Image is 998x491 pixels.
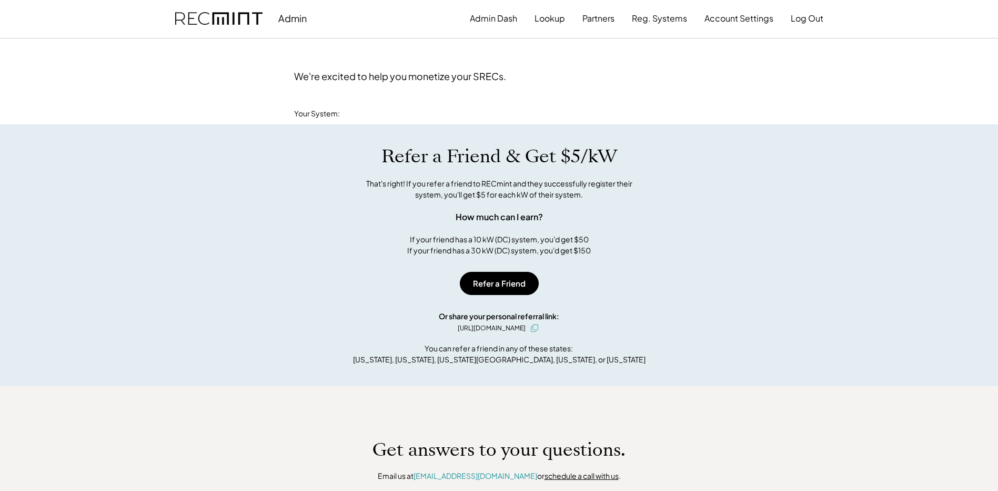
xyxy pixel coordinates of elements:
[458,323,526,333] div: [URL][DOMAIN_NAME]
[378,471,621,482] div: Email us at or .
[535,8,565,29] button: Lookup
[175,12,263,25] img: recmint-logotype%403x.png
[439,311,559,322] div: Or share your personal referral link:
[545,471,619,480] a: schedule a call with us
[528,322,541,335] button: click to copy
[353,343,646,365] div: You can refer a friend in any of these states: [US_STATE], [US_STATE], [US_STATE][GEOGRAPHIC_DATA...
[278,12,307,24] div: Admin
[372,439,626,461] h1: Get answers to your questions.
[582,8,614,29] button: Partners
[294,109,340,119] div: Your System:
[470,8,517,29] button: Admin Dash
[704,8,773,29] button: Account Settings
[460,272,539,295] button: Refer a Friend
[791,8,823,29] button: Log Out
[407,234,591,256] div: If your friend has a 10 kW (DC) system, you'd get $50 If your friend has a 30 kW (DC) system, you...
[414,471,537,480] a: [EMAIL_ADDRESS][DOMAIN_NAME]
[294,70,506,82] div: We're excited to help you monetize your SRECs.
[632,8,687,29] button: Reg. Systems
[355,178,644,200] div: That's right! If you refer a friend to RECmint and they successfully register their system, you'l...
[456,211,543,223] div: How much can I earn?
[381,145,617,168] h1: Refer a Friend & Get $5/kW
